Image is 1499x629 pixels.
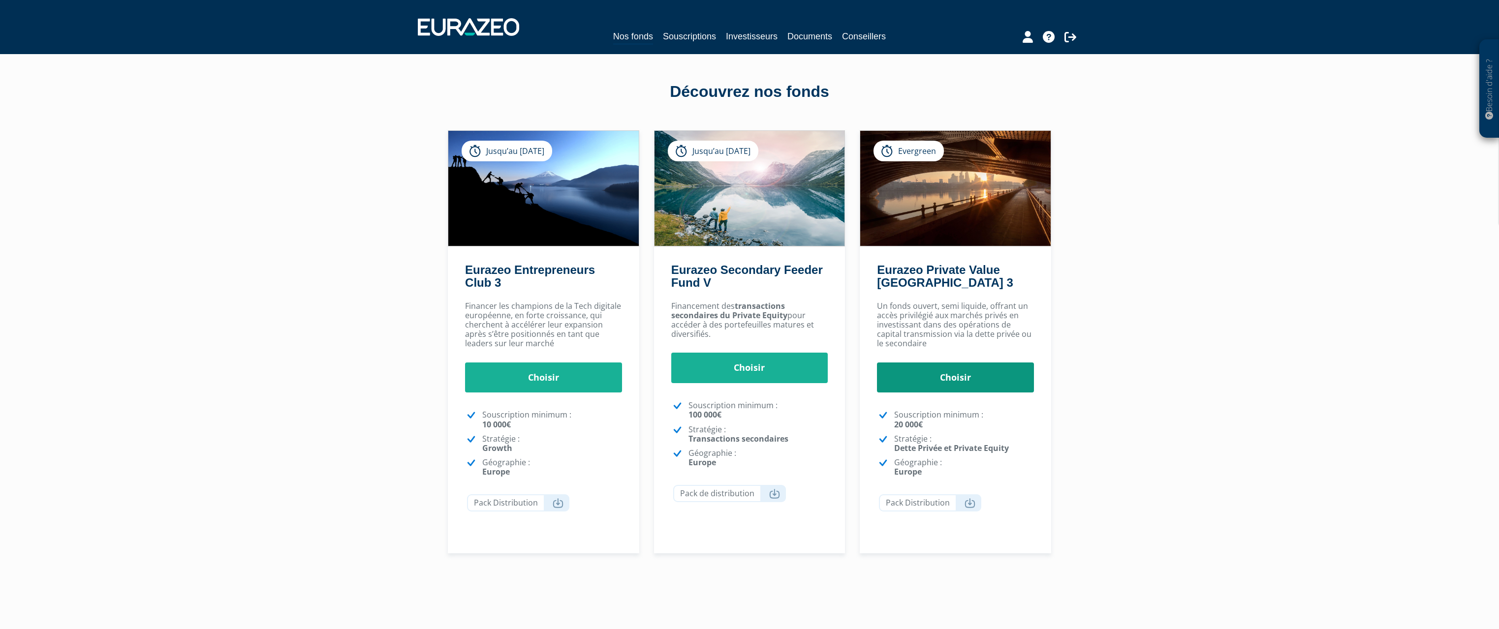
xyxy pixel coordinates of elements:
a: Investisseurs [726,30,778,43]
p: Un fonds ouvert, semi liquide, offrant un accès privilégié aux marchés privés en investissant dan... [877,301,1034,349]
div: Jusqu’au [DATE] [668,141,758,161]
p: Géographie : [688,449,828,467]
a: Nos fonds [613,30,653,45]
p: Souscription minimum : [482,410,622,429]
p: Souscription minimum : [688,401,828,419]
strong: 10 000€ [482,419,511,430]
a: Pack de distribution [673,485,786,502]
strong: Dette Privée et Private Equity [894,443,1009,453]
p: Stratégie : [894,434,1034,453]
a: Pack Distribution [467,494,569,511]
a: Pack Distribution [879,494,981,511]
a: Eurazeo Private Value [GEOGRAPHIC_DATA] 3 [877,263,1013,289]
strong: transactions secondaires du Private Equity [671,300,787,321]
a: Conseillers [842,30,886,43]
strong: Transactions secondaires [688,433,788,444]
img: 1732889491-logotype_eurazeo_blanc_rvb.png [418,18,519,36]
p: Besoin d'aide ? [1484,45,1495,133]
p: Souscription minimum : [894,410,1034,429]
p: Financement des pour accéder à des portefeuilles matures et diversifiés. [671,301,828,339]
p: Stratégie : [688,425,828,444]
a: Choisir [671,353,828,383]
a: Eurazeo Entrepreneurs Club 3 [465,263,595,289]
img: Eurazeo Private Value Europe 3 [860,131,1051,246]
p: Financer les champions de la Tech digitale européenne, en forte croissance, qui cherchent à accél... [465,301,622,349]
strong: Growth [482,443,512,453]
img: Eurazeo Entrepreneurs Club 3 [448,131,639,246]
a: Choisir [465,362,622,393]
img: Eurazeo Secondary Feeder Fund V [655,131,845,246]
p: Stratégie : [482,434,622,453]
div: Evergreen [874,141,944,161]
strong: 100 000€ [688,409,721,420]
strong: 20 000€ [894,419,923,430]
strong: Europe [688,457,716,468]
p: Géographie : [894,458,1034,477]
p: Géographie : [482,458,622,477]
a: Documents [787,30,832,43]
a: Eurazeo Secondary Feeder Fund V [671,263,823,289]
strong: Europe [894,466,922,477]
a: Souscriptions [663,30,716,43]
div: Jusqu’au [DATE] [462,141,552,161]
strong: Europe [482,466,510,477]
div: Découvrez nos fonds [469,81,1030,103]
a: Choisir [877,362,1034,393]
